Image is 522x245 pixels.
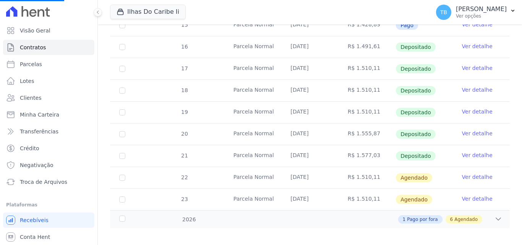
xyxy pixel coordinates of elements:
[20,128,58,135] span: Transferências
[119,109,125,115] input: Só é possível selecionar pagamentos em aberto
[20,161,53,169] span: Negativação
[339,36,396,58] td: R$ 1.491,61
[3,23,94,38] a: Visão Geral
[180,153,188,159] span: 21
[462,21,493,28] a: Ver detalhe
[224,15,281,36] td: Parcela Normal
[119,88,125,94] input: Só é possível selecionar pagamentos em aberto
[3,73,94,89] a: Lotes
[339,167,396,188] td: R$ 1.510,11
[339,123,396,145] td: R$ 1.555,87
[462,151,493,159] a: Ver detalhe
[396,64,436,73] span: Depositado
[224,189,281,210] td: Parcela Normal
[339,15,396,36] td: R$ 1.428,89
[462,173,493,181] a: Ver detalhe
[456,13,507,19] p: Ver opções
[396,42,436,52] span: Depositado
[180,44,188,50] span: 16
[20,27,50,34] span: Visão Geral
[3,174,94,190] a: Troca de Arquivos
[339,145,396,167] td: R$ 1.577,03
[456,5,507,13] p: [PERSON_NAME]
[281,102,338,123] td: [DATE]
[119,153,125,159] input: Só é possível selecionar pagamentos em aberto
[224,102,281,123] td: Parcela Normal
[119,44,125,50] input: Só é possível selecionar pagamentos em aberto
[3,157,94,173] a: Negativação
[180,65,188,71] span: 17
[462,64,493,72] a: Ver detalhe
[224,36,281,58] td: Parcela Normal
[281,58,338,80] td: [DATE]
[281,15,338,36] td: [DATE]
[281,145,338,167] td: [DATE]
[462,195,493,203] a: Ver detalhe
[119,196,125,203] input: default
[462,108,493,115] a: Ver detalhe
[396,151,436,161] span: Depositado
[396,21,418,30] span: Pago
[224,80,281,101] td: Parcela Normal
[450,216,453,223] span: 6
[407,216,438,223] span: Pago por fora
[3,40,94,55] a: Contratos
[430,2,522,23] button: TB [PERSON_NAME] Ver opções
[3,141,94,156] a: Crédito
[180,22,188,28] span: 15
[3,213,94,228] a: Recebíveis
[281,80,338,101] td: [DATE]
[224,123,281,145] td: Parcela Normal
[180,131,188,137] span: 20
[396,86,436,95] span: Depositado
[180,109,188,115] span: 19
[119,66,125,72] input: Só é possível selecionar pagamentos em aberto
[20,60,42,68] span: Parcelas
[281,189,338,210] td: [DATE]
[180,174,188,180] span: 22
[20,144,39,152] span: Crédito
[20,44,46,51] span: Contratos
[440,10,447,15] span: TB
[110,5,186,19] button: Ilhas Do Caribe Ii
[396,130,436,139] span: Depositado
[281,123,338,145] td: [DATE]
[462,86,493,94] a: Ver detalhe
[224,145,281,167] td: Parcela Normal
[3,229,94,245] a: Conta Hent
[396,173,432,182] span: Agendado
[339,189,396,210] td: R$ 1.510,11
[462,42,493,50] a: Ver detalhe
[339,102,396,123] td: R$ 1.510,11
[20,94,41,102] span: Clientes
[3,90,94,105] a: Clientes
[462,130,493,137] a: Ver detalhe
[20,233,50,241] span: Conta Hent
[119,175,125,181] input: default
[20,77,34,85] span: Lotes
[3,124,94,139] a: Transferências
[281,167,338,188] td: [DATE]
[119,131,125,137] input: Só é possível selecionar pagamentos em aberto
[339,58,396,80] td: R$ 1.510,11
[224,58,281,80] td: Parcela Normal
[3,57,94,72] a: Parcelas
[20,111,59,118] span: Minha Carteira
[403,216,406,223] span: 1
[6,200,91,209] div: Plataformas
[20,178,67,186] span: Troca de Arquivos
[454,216,478,223] span: Agendado
[396,108,436,117] span: Depositado
[119,22,125,28] input: Só é possível selecionar pagamentos em aberto
[20,216,49,224] span: Recebíveis
[396,195,432,204] span: Agendado
[339,80,396,101] td: R$ 1.510,11
[281,36,338,58] td: [DATE]
[180,196,188,202] span: 23
[3,107,94,122] a: Minha Carteira
[180,87,188,93] span: 18
[224,167,281,188] td: Parcela Normal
